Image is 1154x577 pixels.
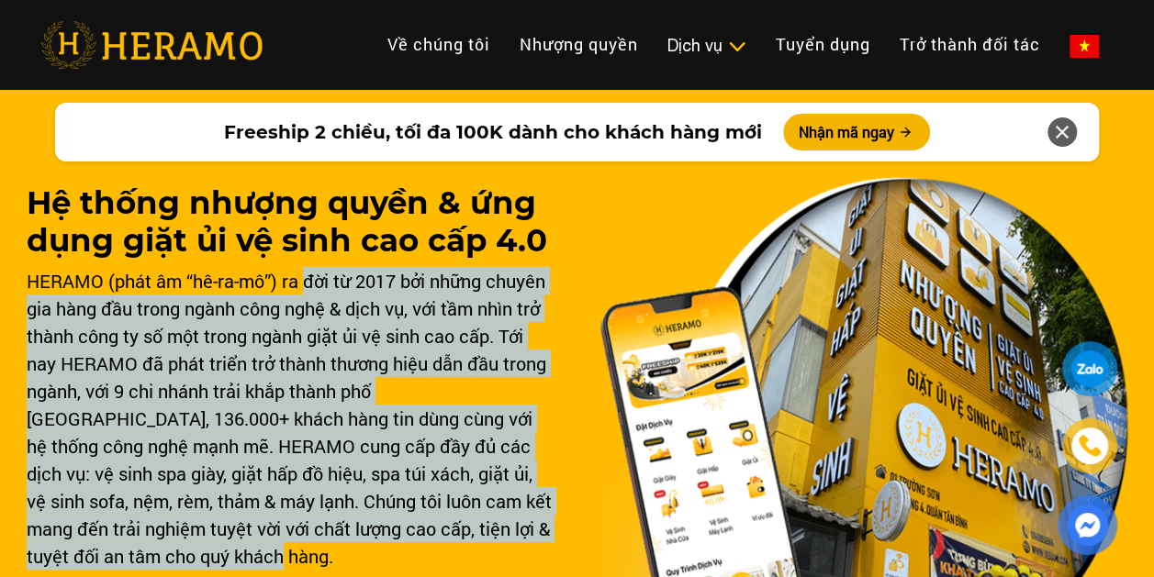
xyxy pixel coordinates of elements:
a: Tuyển dụng [761,25,885,64]
button: Nhận mã ngay [783,114,930,150]
a: Về chúng tôi [373,25,505,64]
img: subToggleIcon [727,38,746,56]
div: Dịch vụ [667,33,746,58]
img: heramo-logo.png [40,21,263,69]
a: Trở thành đối tác [885,25,1055,64]
h1: Hệ thống nhượng quyền & ứng dụng giặt ủi vệ sinh cao cấp 4.0 [27,184,555,260]
span: Freeship 2 chiều, tối đa 100K dành cho khách hàng mới [223,118,761,146]
a: phone-icon [1064,420,1116,472]
div: HERAMO (phát âm “hê-ra-mô”) ra đời từ 2017 bởi những chuyên gia hàng đầu trong ngành công nghệ & ... [27,267,555,570]
img: phone-icon [1079,436,1100,457]
img: vn-flag.png [1070,35,1099,58]
a: Nhượng quyền [505,25,653,64]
